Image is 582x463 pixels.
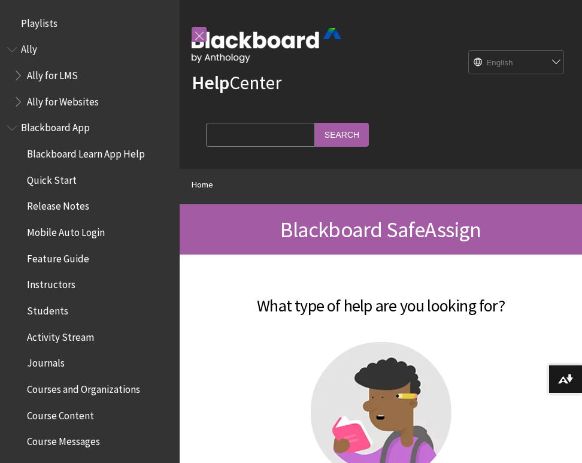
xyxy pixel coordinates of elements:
img: Blackboard by Anthology [192,28,341,63]
input: Search [315,123,369,146]
span: Activity Stream [27,327,94,343]
span: Blackboard SafeAssign [280,216,481,243]
span: Instructors [27,275,75,291]
span: Quick Start [27,170,77,186]
span: Release Notes [27,196,89,213]
span: Courses and Organizations [27,379,140,395]
a: Home [192,177,213,192]
span: Students [27,301,68,317]
span: Course Messages [27,432,100,448]
span: Blackboard App [21,118,90,134]
span: Ally for LMS [27,65,78,81]
h2: What type of help are you looking for? [204,279,558,318]
span: Blackboard Learn App Help [27,144,145,160]
span: Playlists [21,13,57,29]
span: Feature Guide [27,249,89,265]
span: Mobile Auto Login [27,222,105,238]
span: Ally for Websites [27,92,99,108]
nav: Book outline for Playlists [7,13,172,34]
nav: Book outline for Anthology Ally Help [7,40,172,112]
span: Ally [21,40,37,56]
span: Journals [27,353,65,370]
strong: Help [192,71,229,95]
span: Course Content [27,405,94,422]
a: HelpCenter [192,71,281,95]
select: Site Language Selector [469,51,565,75]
